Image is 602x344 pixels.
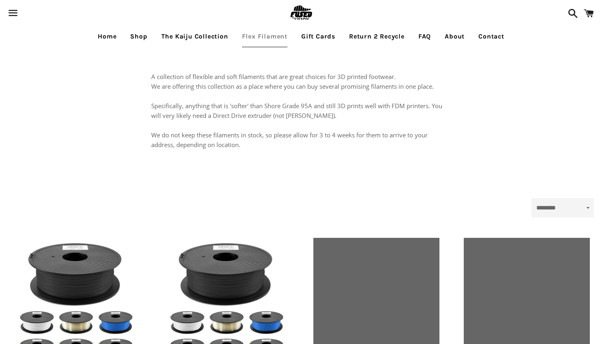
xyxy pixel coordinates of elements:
[412,26,437,47] a: FAQ
[92,26,122,47] a: Home
[124,26,153,47] a: Shop
[151,72,451,150] p: A collection of flexible and soft filaments that are great choices for 3D printed footwear. We ar...
[155,26,234,47] a: The Kaiju Collection
[472,26,510,47] a: Contact
[295,26,341,47] a: Gift Cards
[236,26,294,47] a: Flex Filament
[439,26,471,47] a: About
[343,26,411,47] a: Return 2 Recycle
